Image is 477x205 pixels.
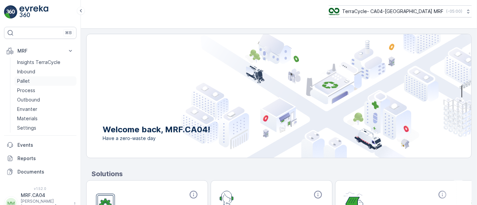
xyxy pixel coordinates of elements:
[17,142,74,148] p: Events
[4,187,76,191] span: v 1.52.0
[14,67,76,76] a: Inbound
[14,123,76,133] a: Settings
[4,138,76,152] a: Events
[103,124,210,135] p: Welcome back, MRF.CA04!
[4,152,76,165] a: Reports
[14,76,76,86] a: Pallet
[17,87,35,94] p: Process
[4,165,76,179] a: Documents
[17,68,35,75] p: Inbound
[14,95,76,105] a: Outbound
[17,155,74,162] p: Reports
[17,48,63,54] p: MRF
[14,58,76,67] a: Insights TerraCycle
[14,114,76,123] a: Materials
[329,8,339,15] img: TC_8rdWMmT_gp9TRR3.png
[14,86,76,95] a: Process
[17,96,40,103] p: Outbound
[4,5,17,19] img: logo
[14,105,76,114] a: Envanter
[103,135,210,142] span: Have a zero-waste day
[17,115,38,122] p: Materials
[342,8,443,15] p: TerraCycle- CA04-[GEOGRAPHIC_DATA] MRF
[17,125,36,131] p: Settings
[17,168,74,175] p: Documents
[446,9,462,14] p: ( -05:00 )
[17,59,60,66] p: Insights TerraCycle
[19,5,48,19] img: logo_light-DOdMpM7g.png
[181,34,471,158] img: city illustration
[21,192,70,199] p: MRF.CA04
[329,5,472,17] button: TerraCycle- CA04-[GEOGRAPHIC_DATA] MRF(-05:00)
[17,106,37,113] p: Envanter
[4,44,76,58] button: MRF
[92,169,472,179] p: Solutions
[17,78,30,84] p: Pallet
[65,30,72,36] p: ⌘B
